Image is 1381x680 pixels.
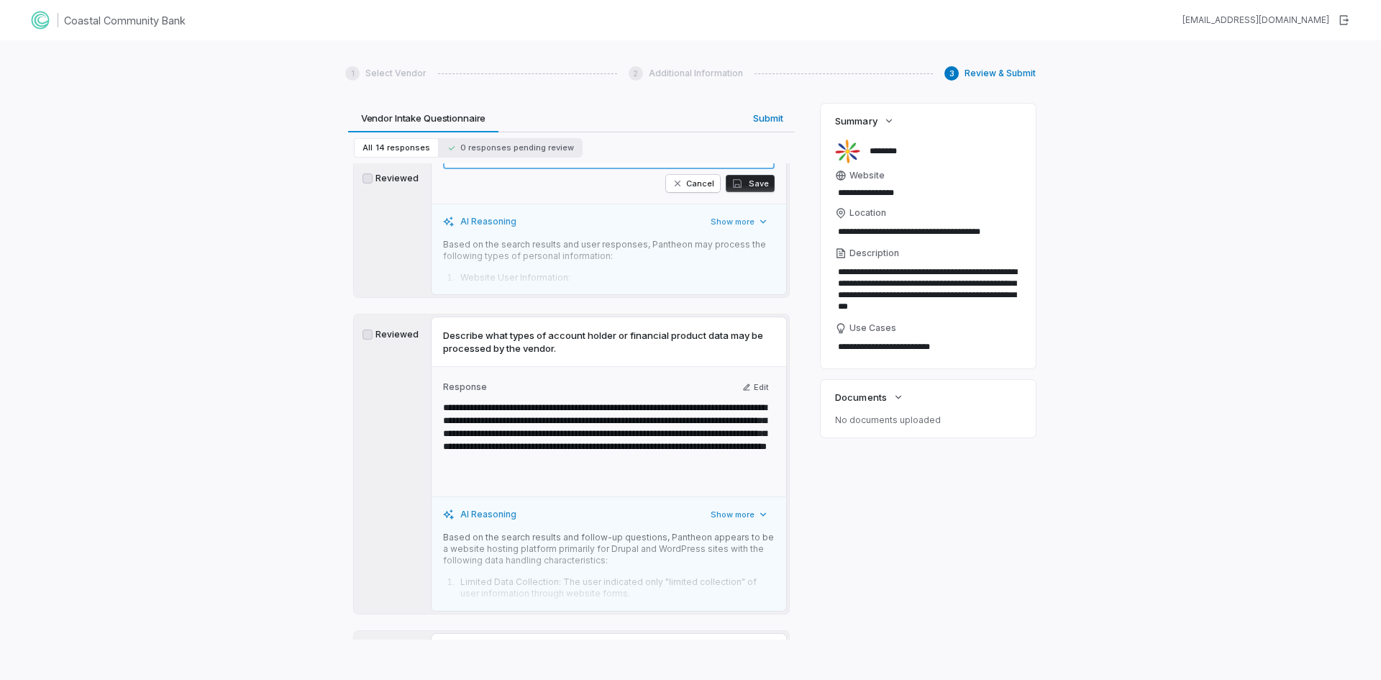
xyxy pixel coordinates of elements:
[1182,14,1329,26] div: [EMAIL_ADDRESS][DOMAIN_NAME]
[447,142,574,153] span: 0 responses pending review
[443,329,775,355] span: Describe what types of account holder or financial product data may be processed by the vendor.
[835,222,1021,242] input: Location
[666,175,720,192] button: Cancel
[835,114,877,127] span: Summary
[747,109,789,127] span: Submit
[835,184,998,201] input: Website
[944,66,959,81] div: 3
[835,337,1021,357] textarea: Use Cases
[365,68,427,79] span: Select Vendor
[363,330,373,340] button: Reviewed
[354,138,439,158] button: All
[363,173,373,183] button: Reviewed
[705,213,775,230] button: Show more
[726,175,775,192] button: Save
[460,509,516,520] span: AI Reasoning
[363,329,420,340] label: Reviewed
[965,68,1036,79] span: Review & Submit
[849,322,896,334] span: Use Cases
[457,272,775,284] li: Website User Information:
[835,391,886,404] span: Documents
[355,109,492,127] span: Vendor Intake Questionnaire
[831,384,908,410] button: Documents
[443,532,775,566] p: Based on the search results and follow-up questions, Pantheon appears to be a website hosting pla...
[849,170,885,181] span: Website
[835,262,1021,317] textarea: Description
[705,506,775,523] button: Show more
[849,248,899,259] span: Description
[835,414,1021,426] p: No documents uploaded
[443,381,734,393] label: Response
[345,66,360,81] div: 1
[363,173,420,184] label: Reviewed
[29,9,52,32] img: Clerk Logo
[375,142,430,153] span: 14 responses
[737,378,775,396] button: Edit
[649,68,743,79] span: Additional Information
[443,239,775,262] p: Based on the search results and user responses, Pantheon may process the following types of perso...
[457,576,775,599] li: Limited Data Collection: The user indicated only "limited collection" of user information through...
[849,207,886,219] span: Location
[831,108,898,134] button: Summary
[64,13,186,28] h1: Coastal Community Bank
[629,66,643,81] div: 2
[460,216,516,227] span: AI Reasoning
